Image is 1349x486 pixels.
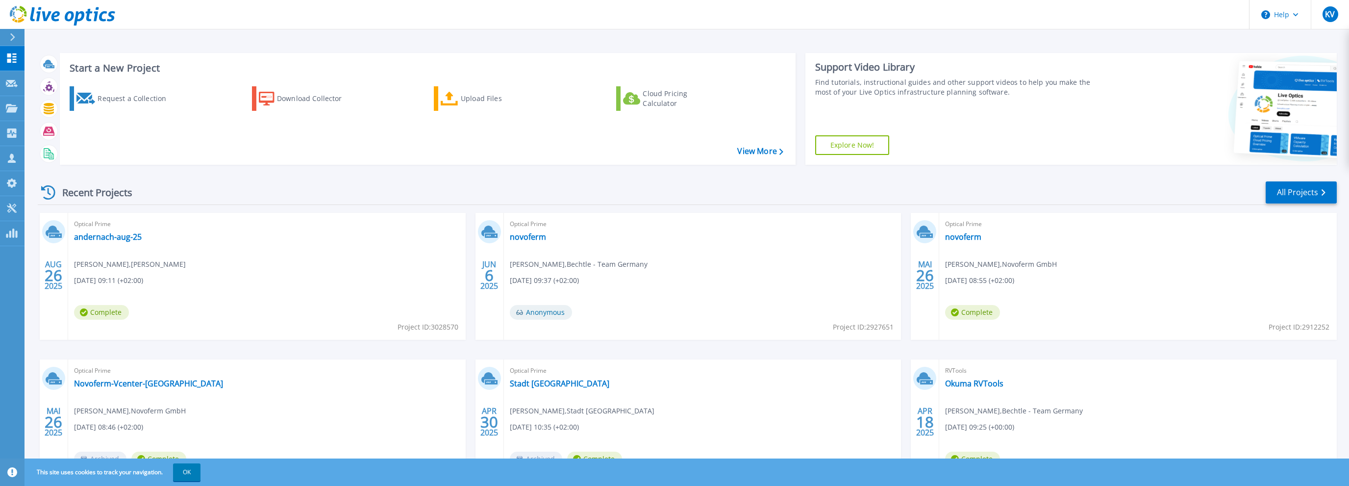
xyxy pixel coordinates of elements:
span: 26 [45,418,62,426]
span: [DATE] 09:37 (+02:00) [510,275,579,286]
span: Archived [510,452,562,466]
div: MAI 2025 [916,257,934,293]
span: [PERSON_NAME] , Novoferm GmbH [74,406,186,416]
span: Complete [945,305,1000,320]
h3: Start a New Project [70,63,783,74]
div: MAI 2025 [44,404,63,440]
span: [PERSON_NAME] , Stadt [GEOGRAPHIC_DATA] [510,406,654,416]
span: This site uses cookies to track your navigation. [27,463,200,481]
a: Stadt [GEOGRAPHIC_DATA] [510,379,609,388]
span: Complete [567,452,622,466]
span: 26 [916,271,934,280]
a: Novoferm-Vcenter-[GEOGRAPHIC_DATA] [74,379,223,388]
span: [PERSON_NAME] , Novoferm GmbH [945,259,1057,270]
a: Upload Files [434,86,543,111]
div: APR 2025 [480,404,499,440]
a: novoferm [945,232,981,242]
div: Upload Files [461,89,539,108]
span: Project ID: 2927651 [833,322,894,333]
span: [PERSON_NAME] , Bechtle - Team Germany [945,406,1083,416]
a: Explore Now! [815,135,890,155]
span: [DATE] 09:25 (+00:00) [945,422,1014,433]
span: [PERSON_NAME] , [PERSON_NAME] [74,259,186,270]
a: novoferm [510,232,546,242]
div: JUN 2025 [480,257,499,293]
span: [DATE] 10:35 (+02:00) [510,422,579,433]
div: Recent Projects [38,180,146,205]
div: APR 2025 [916,404,934,440]
span: 30 [480,418,498,426]
span: Anonymous [510,305,572,320]
div: Request a Collection [98,89,176,108]
span: 26 [45,271,62,280]
div: Find tutorials, instructional guides and other support videos to help you make the most of your L... [815,77,1091,97]
div: AUG 2025 [44,257,63,293]
span: [DATE] 08:55 (+02:00) [945,275,1014,286]
a: Cloud Pricing Calculator [616,86,725,111]
span: Complete [945,452,1000,466]
span: [DATE] 09:11 (+02:00) [74,275,143,286]
a: Okuma RVTools [945,379,1003,388]
span: 6 [485,271,494,280]
span: Optical Prime [74,365,460,376]
a: Download Collector [252,86,361,111]
span: Complete [74,305,129,320]
div: Download Collector [277,89,355,108]
span: Optical Prime [74,219,460,230]
span: Project ID: 2912252 [1269,322,1329,333]
button: OK [173,463,200,481]
span: Optical Prime [510,219,896,230]
div: Support Video Library [815,61,1091,74]
span: Project ID: 3028570 [398,322,458,333]
span: RVTools [945,365,1331,376]
a: Request a Collection [70,86,179,111]
a: View More [737,147,783,156]
span: Optical Prime [945,219,1331,230]
span: KV [1325,10,1335,18]
span: Archived [74,452,126,466]
span: [DATE] 08:46 (+02:00) [74,422,143,433]
a: All Projects [1266,181,1337,204]
span: Optical Prime [510,365,896,376]
a: andernach-aug-25 [74,232,142,242]
span: [PERSON_NAME] , Bechtle - Team Germany [510,259,648,270]
div: Cloud Pricing Calculator [643,89,721,108]
span: 18 [916,418,934,426]
span: Complete [131,452,186,466]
